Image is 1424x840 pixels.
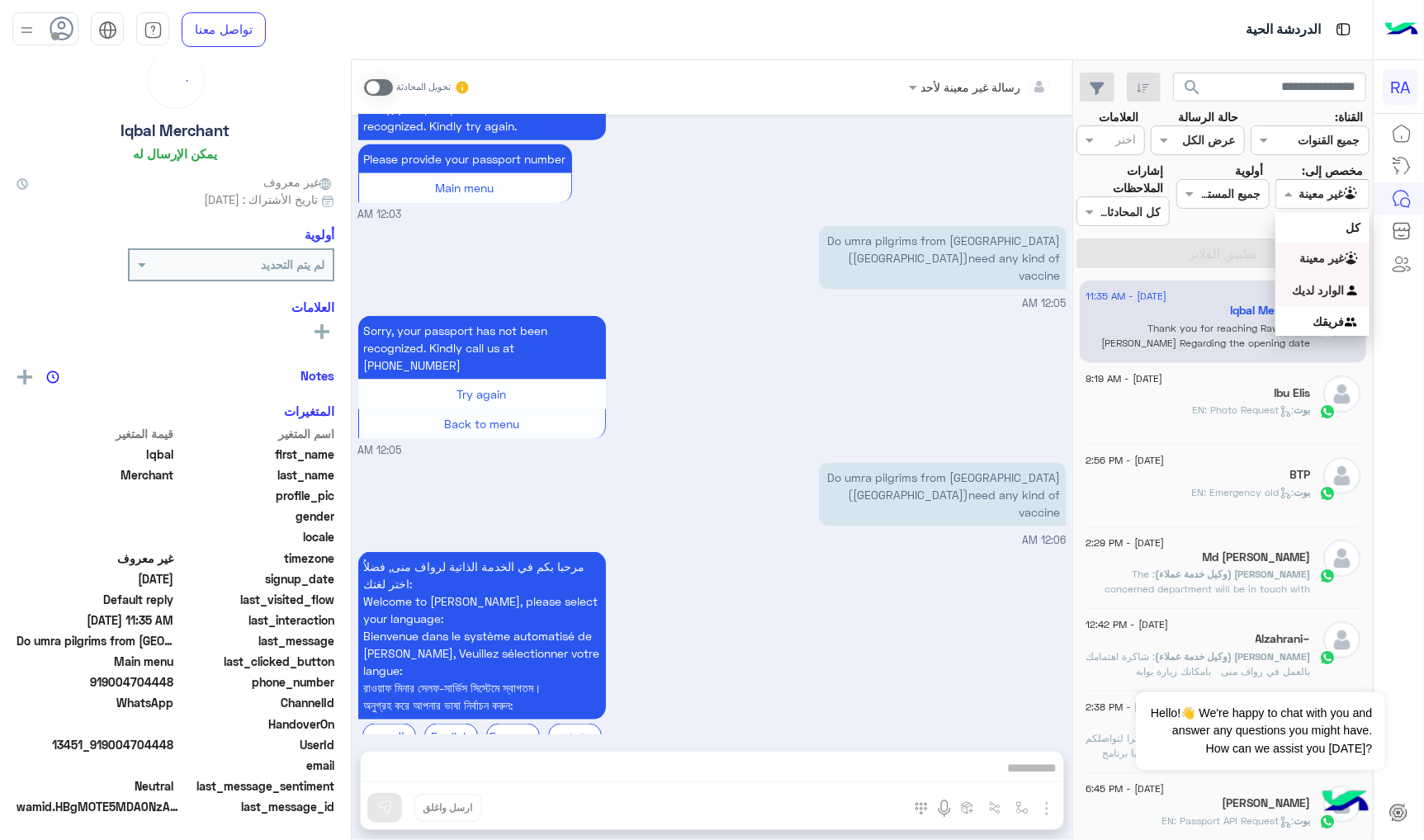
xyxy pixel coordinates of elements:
[134,146,218,161] h6: يمكن الإرسال له
[444,417,519,431] span: Back to menu
[1086,453,1164,468] span: [DATE] - 2:56 PM
[436,181,494,195] span: Main menu
[358,207,402,223] span: 12:03 AM
[1086,650,1311,707] span: شاكرة اهتمامك بالعمل في رواف منى بامكانك زيارة بوابة التوظيف: https://haj.rawafmina.sa/jobs * الم...
[1203,550,1311,564] h5: Md Mamun Ar Rashid
[17,446,174,463] span: Iqbal
[17,466,174,484] span: Merchant
[121,121,230,140] h5: Iqbal Merchant
[17,425,174,442] span: قيمة المتغير
[17,300,334,314] h6: العلامات
[17,611,174,629] span: 2025-08-17T08:35:57.7382555Z
[17,20,37,40] img: profile
[1323,375,1360,413] img: defaultAdmin.png
[1293,283,1345,297] b: الوارد لديك
[1294,486,1311,498] span: بوت
[1192,486,1294,498] span: : EN: Emergency old
[1319,568,1336,584] img: WhatsApp
[177,507,335,525] span: gender
[177,425,335,442] span: اسم المتغير
[1086,536,1164,550] span: [DATE] - 2:29 PM
[1173,73,1213,108] button: search
[819,463,1067,526] p: 16/8/2025, 12:06 AM
[358,316,606,380] p: 16/8/2025, 12:05 AM
[177,632,335,649] span: last_message
[185,798,334,815] span: last_message_id
[1323,457,1360,494] img: defaultAdmin.png
[1086,289,1166,304] span: [DATE] - 11:35 AM
[1319,649,1336,666] img: WhatsApp
[1231,304,1311,318] h5: Iqbal Merchant
[17,653,174,670] span: Main menu
[46,370,59,384] img: notes
[1323,540,1360,577] img: defaultAdmin.png
[358,94,606,140] p: 16/8/2025, 12:03 AM
[1335,108,1363,125] label: القناة:
[177,653,335,670] span: last_clicked_button
[17,673,174,691] span: 919004704448
[457,387,507,401] span: Try again
[486,724,540,749] div: Français
[1099,108,1138,125] label: العلامات
[284,403,334,418] h6: المتغيرات
[17,736,174,753] span: 13451_919004704448
[177,550,335,567] span: timezone
[177,466,335,484] span: last_name
[204,191,318,208] span: تاريخ الأشتراك : [DATE]
[17,507,174,525] span: null
[1319,403,1336,420] img: WhatsApp
[358,552,606,720] p: 16/8/2025, 12:06 AM
[144,21,163,40] img: tab
[17,632,174,649] span: Do umra pilgrims from mumbai (india)need any kind of vaccine
[1183,78,1203,97] span: search
[263,173,334,191] span: غير معروف
[1086,781,1164,796] span: [DATE] - 6:45 PM
[177,715,335,733] span: HandoverOn
[98,21,117,40] img: tab
[1275,212,1369,336] ng-dropdown-panel: Options list
[1023,534,1067,546] span: 12:06 AM
[177,694,335,711] span: ChannelId
[1076,238,1370,268] button: تطبيق الفلاتر
[1345,315,1361,332] img: INBOX.AGENTFILTER.YOURTEAM
[17,777,174,795] span: 0
[300,368,334,383] h6: Notes
[1319,485,1336,502] img: WhatsApp
[1193,403,1294,416] span: : EN: Photo Request
[177,673,335,691] span: phone_number
[1313,314,1345,328] b: فريقك
[177,611,335,629] span: last_interaction
[1317,774,1374,832] img: hulul-logo.png
[17,591,174,608] span: Default reply
[1345,283,1361,300] img: INBOX.AGENTFILTER.YOURINBOX
[1086,617,1168,632] span: [DATE] - 12:42 PM
[17,570,174,588] span: 2025-05-23T19:21:58.599Z
[819,226,1067,290] p: 16/8/2025, 12:05 AM
[358,443,402,459] span: 12:05 AM
[358,144,572,173] p: 16/8/2025, 12:03 AM
[17,550,174,567] span: غير معروف
[1275,386,1311,400] h5: Ibu Elis
[1136,692,1384,770] span: Hello!👋 We're happy to chat with you and answer any questions you might have. How can we assist y...
[182,12,266,47] a: تواصل معنا
[1294,403,1311,416] span: بوت
[1023,297,1067,309] span: 12:05 AM
[1086,371,1162,386] span: [DATE] - 9:19 AM
[17,694,174,711] span: 2
[177,757,335,774] span: email
[1105,568,1311,610] span: The concerned department will be in touch with you soon.
[177,487,335,504] span: profile_pic
[548,724,602,749] div: বাংলা
[177,777,335,795] span: last_message_sentiment
[1162,814,1294,827] span: : EN: Passport API Request
[1294,814,1311,827] span: بوت
[177,570,335,588] span: signup_date
[17,798,182,815] span: wamid.HBgMOTE5MDA0NzA0NDQ4FQIAEhggQjhBOUNDNjc1NUFBRjJFNTcxNTAxMDRFMjI4Mjg5RDEA
[17,528,174,545] span: null
[362,724,416,749] div: العربية
[1300,251,1345,265] b: غير معينة
[17,715,174,733] span: null
[1076,162,1164,197] label: إشارات الملاحظات
[136,12,169,47] a: tab
[1256,632,1311,646] h5: Alzahrani~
